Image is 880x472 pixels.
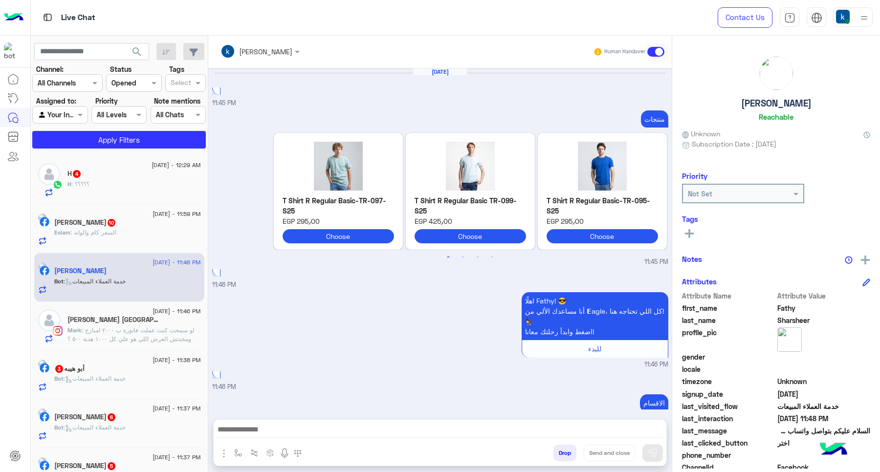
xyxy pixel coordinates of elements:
[153,404,200,413] span: [DATE] - 11:37 PM
[131,46,143,58] span: search
[67,170,82,178] h5: H
[153,258,200,267] span: [DATE] - 11:48 PM
[777,364,871,374] span: null
[458,253,468,262] button: 2 of 2
[294,450,302,457] img: make a call
[153,210,200,218] span: [DATE] - 11:59 PM
[125,43,149,64] button: search
[38,309,60,331] img: defaultAdmin.png
[682,364,775,374] span: locale
[153,453,200,462] span: [DATE] - 11:37 PM
[682,215,870,223] h6: Tags
[234,449,242,457] img: select flow
[845,256,853,264] img: notes
[682,389,775,399] span: signup_date
[64,278,126,285] span: : خدمة العملاء المبيعات
[40,266,49,276] img: Facebook
[547,229,658,243] button: Choose
[777,315,871,325] span: Sharsheer
[816,433,851,467] img: hulul-logo.png
[67,326,82,334] span: Mark
[682,291,775,301] span: Attribute Name
[487,253,497,262] button: 4 of 2
[682,255,702,263] h6: Notes
[38,408,47,417] img: picture
[71,180,89,188] span: ؟؟؟؟؟
[473,253,483,262] button: 3 of 2
[682,327,775,350] span: profile_pic
[682,303,775,313] span: first_name
[682,376,775,386] span: timezone
[777,413,871,424] span: 2025-09-02T20:48:32.64Z
[67,180,71,188] span: H
[777,426,871,436] span: السلام عليكم بتواصل واتساب مفيش رد
[283,142,394,191] img: 203A9934.jpg
[584,445,635,461] button: Send and close
[250,449,258,457] img: Trigger scenario
[152,161,200,170] span: [DATE] - 12:29 AM
[38,214,47,222] img: picture
[54,424,64,431] span: Bot
[760,57,793,90] img: picture
[682,315,775,325] span: last_name
[682,401,775,411] span: last_visited_flow
[415,229,526,243] button: Choose
[553,445,576,461] button: Drop
[777,450,871,460] span: null
[682,277,717,286] h6: Attributes
[212,281,236,288] span: 11:46 PM
[40,412,49,422] img: Facebook
[777,327,802,352] img: picture
[95,96,118,106] label: Priority
[38,163,60,185] img: defaultAdmin.png
[741,98,812,109] h5: [PERSON_NAME]
[266,449,274,457] img: create order
[54,278,64,285] span: Bot
[218,448,230,459] img: send attachment
[604,48,645,56] small: Human Handover
[836,10,850,23] img: userImage
[718,7,772,28] a: Contact Us
[32,131,206,149] button: Apply Filters
[777,291,871,301] span: Attribute Value
[36,64,64,74] label: Channel:
[153,307,200,316] span: [DATE] - 11:46 PM
[67,326,195,343] span: لو سمحت كنت عملت فاتورة ب ٢٠٠٠ امبارح ومخدتش العرض اللي هو علي كل ١٠٠٠ هدية ٥٠٠ ؟
[547,216,658,226] span: EGP 295٫00
[73,170,81,178] span: 4
[682,413,775,424] span: last_interaction
[55,365,63,373] span: 3
[38,457,47,466] img: picture
[64,375,126,382] span: : خدمة العملاء المبيعات
[38,360,47,368] img: picture
[644,360,668,369] span: 11:46 PM
[547,195,658,216] p: T Shirt R Regular Basic-TR-095-S25
[263,445,279,461] button: create order
[230,445,246,461] button: select flow
[4,43,22,60] img: 713415422032625
[54,462,116,470] h5: Ahmed Eid
[682,352,775,362] span: gender
[212,99,236,107] span: 11:45 PM
[154,96,200,106] label: Note mentions
[443,253,453,262] button: 1 of 2
[861,256,870,264] img: add
[4,7,23,28] img: Logo
[682,172,707,180] h6: Priority
[283,216,394,226] span: EGP 295٫00
[53,326,63,336] img: Instagram
[108,413,115,421] span: 6
[784,12,795,23] img: tab
[36,96,76,106] label: Assigned to:
[110,64,132,74] label: Status
[547,142,658,191] img: 203A0321-2.jpg
[54,267,107,275] h5: Fathy Sharsheer
[777,401,871,411] span: خدمة العملاء المبيعات
[640,394,668,411] p: 2/9/2025, 11:46 PM
[777,352,871,362] span: null
[283,229,394,243] button: Choose
[54,375,64,382] span: Bot
[522,292,668,340] p: 2/9/2025, 11:46 PM
[279,448,290,459] img: send voice note
[777,303,871,313] span: Fathy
